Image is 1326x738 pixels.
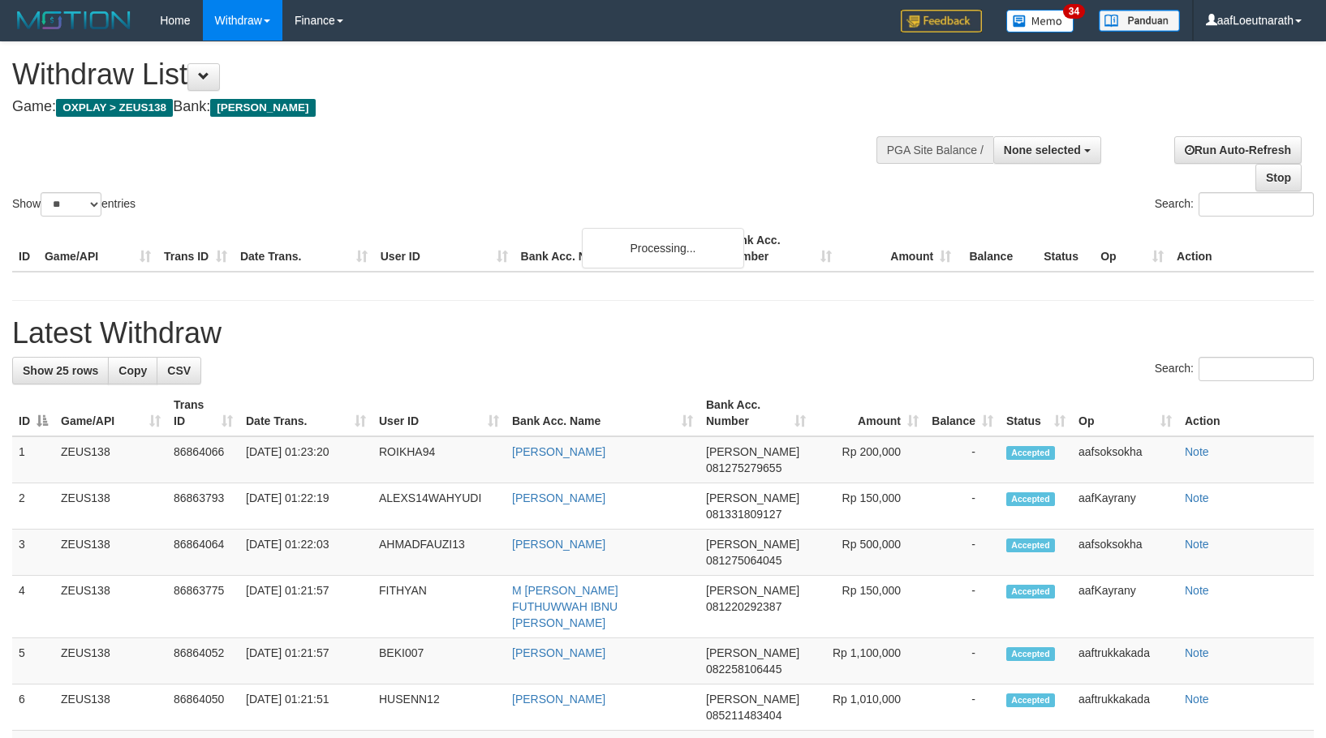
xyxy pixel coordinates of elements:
td: ROIKHA94 [372,436,506,483]
th: Bank Acc. Number [719,225,838,272]
td: [DATE] 01:22:03 [239,530,372,576]
td: [DATE] 01:21:51 [239,684,372,731]
span: Accepted [1006,647,1055,661]
a: Stop [1255,164,1302,191]
img: Feedback.jpg [901,10,982,32]
th: Action [1178,390,1314,436]
a: M [PERSON_NAME] FUTHUWWAH IBNU [PERSON_NAME] [512,584,618,629]
td: Rp 150,000 [812,483,925,530]
td: [DATE] 01:21:57 [239,576,372,638]
a: [PERSON_NAME] [512,538,605,551]
td: 86864052 [167,638,239,684]
a: Show 25 rows [12,357,109,384]
a: Note [1185,491,1209,504]
a: Note [1185,693,1209,706]
a: CSV [157,357,201,384]
td: aafsoksokha [1072,436,1178,483]
th: Bank Acc. Number: activate to sort column ascending [700,390,812,436]
a: Note [1185,538,1209,551]
label: Search: [1155,192,1314,217]
td: - [925,483,1000,530]
td: ZEUS138 [54,483,167,530]
a: [PERSON_NAME] [512,491,605,504]
span: Copy 081275279655 to clipboard [706,461,781,474]
select: Showentries [41,192,101,217]
th: Action [1170,225,1314,272]
th: Status: activate to sort column ascending [1000,390,1072,436]
span: Copy 085211483404 to clipboard [706,709,781,722]
td: Rp 150,000 [812,576,925,638]
td: ZEUS138 [54,436,167,483]
td: 2 [12,483,54,530]
td: aaftrukkakada [1072,684,1178,731]
span: Copy 082258106445 to clipboard [706,663,781,676]
a: Copy [108,357,157,384]
td: 86863775 [167,576,239,638]
img: Button%20Memo.svg [1006,10,1074,32]
td: - [925,530,1000,576]
a: [PERSON_NAME] [512,646,605,659]
span: Copy 081220292387 to clipboard [706,600,781,613]
td: [DATE] 01:21:57 [239,638,372,684]
td: - [925,576,1000,638]
span: Copy 081275064045 to clipboard [706,554,781,567]
td: 1 [12,436,54,483]
td: 86864050 [167,684,239,731]
span: 34 [1063,4,1085,19]
td: 5 [12,638,54,684]
td: aafsoksokha [1072,530,1178,576]
th: ID [12,225,38,272]
th: Trans ID: activate to sort column ascending [167,390,239,436]
span: Accepted [1006,585,1055,599]
a: Note [1185,584,1209,597]
td: aaftrukkakada [1072,638,1178,684]
th: Trans ID [157,225,234,272]
img: panduan.png [1099,10,1180,32]
th: ID: activate to sort column descending [12,390,54,436]
th: Game/API [38,225,157,272]
span: [PERSON_NAME] [210,99,315,117]
td: ZEUS138 [54,638,167,684]
td: Rp 500,000 [812,530,925,576]
span: [PERSON_NAME] [706,445,799,458]
h4: Game: Bank: [12,99,867,115]
h1: Withdraw List [12,58,867,91]
td: - [925,684,1000,731]
td: 86864066 [167,436,239,483]
td: 86863793 [167,483,239,530]
a: [PERSON_NAME] [512,693,605,706]
td: 86864064 [167,530,239,576]
div: PGA Site Balance / [876,136,993,164]
td: ZEUS138 [54,576,167,638]
span: Accepted [1006,538,1055,552]
a: [PERSON_NAME] [512,445,605,458]
span: [PERSON_NAME] [706,646,799,659]
span: CSV [167,364,191,377]
td: - [925,638,1000,684]
th: Balance [958,225,1037,272]
span: Copy [118,364,147,377]
th: Game/API: activate to sort column ascending [54,390,167,436]
th: Date Trans. [234,225,374,272]
a: Note [1185,646,1209,659]
td: [DATE] 01:22:19 [239,483,372,530]
td: FITHYAN [372,576,506,638]
th: Op: activate to sort column ascending [1072,390,1178,436]
span: [PERSON_NAME] [706,538,799,551]
a: Note [1185,445,1209,458]
td: Rp 200,000 [812,436,925,483]
td: aafKayrany [1072,483,1178,530]
th: Balance: activate to sort column ascending [925,390,1000,436]
input: Search: [1199,357,1314,381]
h1: Latest Withdraw [12,317,1314,350]
td: 4 [12,576,54,638]
th: User ID [374,225,514,272]
td: 6 [12,684,54,731]
th: Date Trans.: activate to sort column ascending [239,390,372,436]
td: Rp 1,010,000 [812,684,925,731]
button: None selected [993,136,1101,164]
td: AHMADFAUZI13 [372,530,506,576]
span: OXPLAY > ZEUS138 [56,99,173,117]
td: ALEXS14WAHYUDI [372,483,506,530]
label: Search: [1155,357,1314,381]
